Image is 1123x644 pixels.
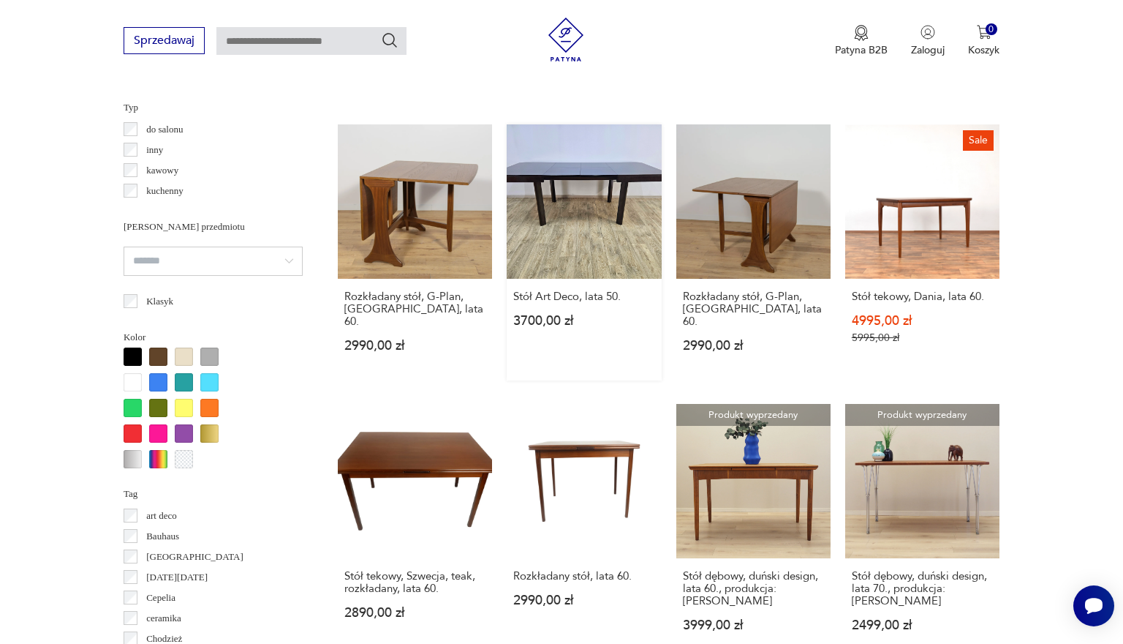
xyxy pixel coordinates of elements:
[986,23,998,36] div: 0
[146,508,177,524] p: art deco
[968,43,999,57] p: Koszyk
[513,291,654,303] h3: Stół Art Deco, lata 50.
[911,25,945,57] button: Zaloguj
[852,315,993,327] p: 4995,00 zł
[124,37,205,47] a: Sprzedawaj
[845,124,999,381] a: SaleStół tekowy, Dania, lata 60.Stół tekowy, Dania, lata 60.4995,00 zł5995,00 zł
[344,607,485,619] p: 2890,00 zł
[852,332,993,344] p: 5995,00 zł
[146,162,178,179] p: kawowy
[146,142,163,158] p: inny
[683,619,824,632] p: 3999,00 zł
[968,25,999,57] button: 0Koszyk
[683,570,824,607] h3: Stół dębowy, duński design, lata 60., produkcja: [PERSON_NAME]
[146,549,243,565] p: [GEOGRAPHIC_DATA]
[977,25,991,40] img: Ikona koszyka
[124,486,303,502] p: Tag
[146,528,179,544] p: Bauhaus
[852,570,993,607] h3: Stół dębowy, duński design, lata 70., produkcja: [PERSON_NAME]
[146,569,208,585] p: [DATE][DATE]
[124,329,303,345] p: Kolor
[683,340,824,352] p: 2990,00 zł
[835,43,888,57] p: Patyna B2B
[344,291,485,328] h3: Rozkładany stół, G-Plan, [GEOGRAPHIC_DATA], lata 60.
[146,590,175,606] p: Cepelia
[683,291,824,328] h3: Rozkładany stół, G-Plan, [GEOGRAPHIC_DATA], lata 60.
[544,18,588,61] img: Patyna - sklep z meblami i dekoracjami vintage
[513,594,654,607] p: 2990,00 zł
[676,124,831,381] a: Rozkładany stół, G-Plan, Wielka Brytania, lata 60.Rozkładany stół, G-Plan, [GEOGRAPHIC_DATA], lat...
[146,183,184,199] p: kuchenny
[146,121,183,138] p: do salonu
[146,610,181,626] p: ceramika
[835,25,888,57] a: Ikona medaluPatyna B2B
[911,43,945,57] p: Zaloguj
[513,570,654,583] h3: Rozkładany stół, lata 60.
[344,570,485,595] h3: Stół tekowy, Szwecja, teak, rozkładany, lata 60.
[835,25,888,57] button: Patyna B2B
[338,124,492,381] a: Rozkładany stół, G-Plan, Wielka Brytania, lata 60.Rozkładany stół, G-Plan, [GEOGRAPHIC_DATA], lat...
[507,124,661,381] a: Stół Art Deco, lata 50.Stół Art Deco, lata 50.3700,00 zł
[381,31,398,49] button: Szukaj
[146,293,173,310] p: Klasyk
[513,315,654,327] p: 3700,00 zł
[124,219,303,235] p: [PERSON_NAME] przedmiotu
[852,291,993,303] h3: Stół tekowy, Dania, lata 60.
[1073,585,1114,626] iframe: Smartsupp widget button
[920,25,935,40] img: Ikonka użytkownika
[124,100,303,116] p: Typ
[854,25,869,41] img: Ikona medalu
[344,340,485,352] p: 2990,00 zł
[852,619,993,632] p: 2499,00 zł
[124,27,205,54] button: Sprzedawaj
